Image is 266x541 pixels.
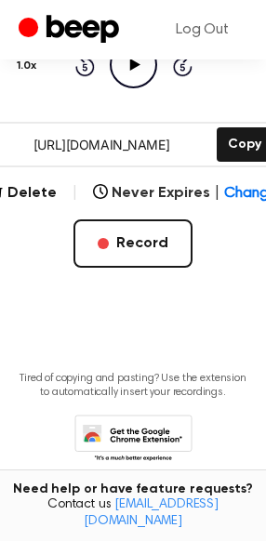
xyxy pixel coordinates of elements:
span: Contact us [11,497,255,530]
a: [EMAIL_ADDRESS][DOMAIN_NAME] [84,498,219,528]
button: 1.0x [15,50,44,82]
button: Record [73,219,193,268]
a: Beep [19,12,124,48]
p: Tired of copying and pasting? Use the extension to automatically insert your recordings. [15,372,251,400]
a: Log Out [157,7,247,52]
span: | [214,182,220,205]
span: | [72,182,78,205]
